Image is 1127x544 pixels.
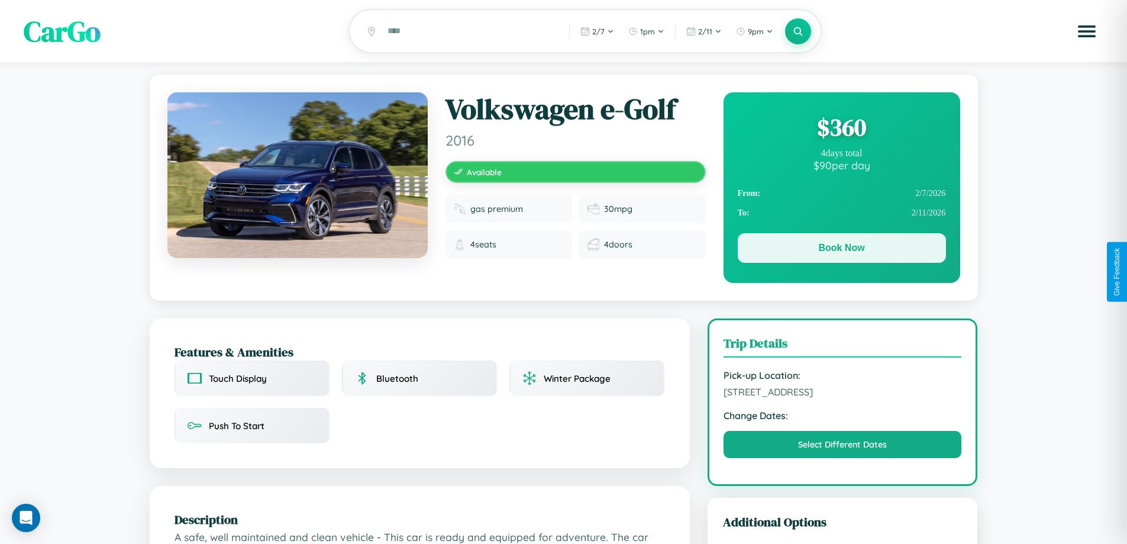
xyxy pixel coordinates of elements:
[748,27,764,36] span: 9pm
[592,27,605,36] span: 2 / 7
[738,159,946,172] div: $ 90 per day
[698,27,712,36] span: 2 / 11
[724,431,962,458] button: Select Different Dates
[604,239,632,250] span: 4 doors
[175,511,665,528] h2: Description
[738,148,946,159] div: 4 days total
[445,131,706,149] span: 2016
[730,22,779,41] button: 9pm
[738,188,761,198] strong: From:
[738,203,946,223] div: 2 / 11 / 2026
[445,92,706,127] h1: Volkswagen e-Golf
[167,92,428,258] img: Volkswagen e-Golf 2016
[454,203,466,215] img: Fuel type
[467,167,502,177] span: Available
[544,373,611,384] span: Winter Package
[470,204,523,214] span: gas premium
[1113,248,1121,296] div: Give Feedback
[738,233,946,263] button: Book Now
[376,373,418,384] span: Bluetooth
[604,204,632,214] span: 30 mpg
[724,386,962,398] span: [STREET_ADDRESS]
[723,513,963,530] h3: Additional Options
[622,22,670,41] button: 1pm
[680,22,728,41] button: 2/11
[738,111,946,143] div: $ 360
[175,343,665,360] h2: Features & Amenities
[454,239,466,250] img: Seats
[574,22,620,41] button: 2/7
[738,184,946,203] div: 2 / 7 / 2026
[587,203,599,215] img: Fuel efficiency
[738,208,750,218] strong: To:
[24,12,101,51] span: CarGo
[1070,15,1103,48] button: Open menu
[640,27,655,36] span: 1pm
[724,369,962,381] strong: Pick-up Location:
[209,420,264,432] span: Push To Start
[724,334,962,358] h3: Trip Details
[209,373,267,384] span: Touch Display
[12,504,40,532] div: Open Intercom Messenger
[587,239,599,250] img: Doors
[724,410,962,421] strong: Change Dates:
[470,239,496,250] span: 4 seats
